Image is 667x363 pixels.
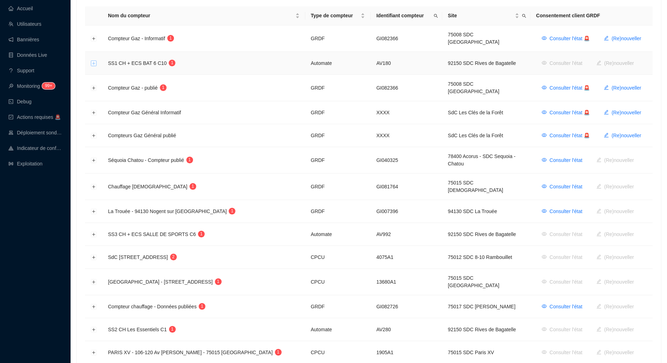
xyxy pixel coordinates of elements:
[91,209,97,214] button: Développer la ligne
[448,208,497,214] span: 94130 SDC La Trouée
[591,229,639,240] button: (Re)nouveller
[448,60,516,66] span: 92150 SDC Rives de Bagatelle
[591,155,639,166] button: (Re)nouveller
[542,304,547,309] span: eye
[108,304,197,309] span: Compteur chauffage - Données publiées
[448,304,515,309] span: 75017 SDC [PERSON_NAME]
[108,110,181,115] span: Compteur Gaz Général Informatif
[305,25,371,52] td: GRDF
[91,232,97,237] button: Développer la ligne
[91,133,97,139] button: Développer la ligne
[536,58,588,69] button: Consulter l'état
[371,52,442,75] td: AV180
[91,184,97,190] button: Développer la ligne
[8,83,53,89] a: monitorMonitoring99+
[17,114,61,120] span: Actions requises 🚨
[542,36,547,41] span: eye
[171,60,174,65] span: 1
[275,349,282,356] sup: 1
[8,37,39,42] a: notificationBannières
[448,110,503,115] span: SdC Les Clés de la Forêt
[591,276,639,288] button: (Re)nouveller
[536,229,588,240] button: Consulter l'état
[91,255,97,260] button: Développer la ligne
[215,278,222,285] sup: 1
[549,208,582,215] span: Consulter l'état
[277,350,280,355] span: 1
[536,82,595,93] button: Consulter l'état 🚨
[8,68,34,73] a: questionSupport
[549,132,590,139] span: Consulter l'état 🚨
[8,6,33,11] a: homeAccueil
[371,25,442,52] td: GI082366
[8,115,13,120] span: check-square
[108,36,165,41] span: Compteur Gaz - Informatif
[305,269,371,295] td: CPCU
[108,254,168,260] span: SdC [STREET_ADDRESS]
[542,208,547,213] span: eye
[549,157,582,164] span: Consulter l'état
[448,133,503,138] span: SdC Les Clés de la Forêt
[591,347,639,358] button: (Re)nouveller
[542,133,547,138] span: eye
[536,107,595,118] button: Consulter l'état 🚨
[108,12,294,19] span: Nom du compteur
[549,84,590,92] span: Consulter l'état 🚨
[536,347,588,358] button: Consulter l'état
[169,36,172,41] span: 1
[200,231,203,236] span: 1
[604,36,609,41] span: edit
[371,223,442,246] td: AV992
[536,206,588,217] button: Consulter l'état
[371,174,442,200] td: GI081764
[612,132,641,139] span: (Re)nouveller
[91,327,97,333] button: Développer la ligne
[192,184,194,189] span: 1
[598,82,647,93] button: (Re)nouveller
[448,12,513,19] span: Site
[448,180,503,193] span: 75015 SDC [DEMOGRAPHIC_DATA]
[108,157,184,163] span: Séquoia Chatou - Compteur publié
[612,35,641,42] span: (Re)nouveller
[612,84,641,92] span: (Re)nouveller
[305,295,371,318] td: GRDF
[371,75,442,101] td: GI082366
[305,223,371,246] td: Automate
[91,304,97,310] button: Développer la ligne
[8,161,42,167] a: slidersExploitation
[522,14,526,18] span: search
[598,107,647,118] button: (Re)nouveller
[549,35,590,42] span: Consulter l'état 🚨
[612,109,641,116] span: (Re)nouveller
[102,6,305,25] th: Nom du compteur
[167,35,174,42] sup: 1
[536,324,588,335] button: Consulter l'état
[434,14,438,18] span: search
[201,304,203,309] span: 1
[91,279,97,285] button: Développer la ligne
[598,130,647,141] button: (Re)nouveller
[591,58,639,69] button: (Re)nouveller
[442,6,530,25] th: Site
[108,350,273,355] span: PARIS XV - 106-120 Av [PERSON_NAME] - 75015 [GEOGRAPHIC_DATA]
[376,12,431,19] span: Identifiant compteur
[549,109,590,116] span: Consulter l'état 🚨
[305,52,371,75] td: Automate
[542,157,547,162] span: eye
[172,254,175,259] span: 2
[8,145,62,151] a: heat-mapIndicateur de confort
[305,200,371,223] td: GRDF
[305,318,371,341] td: Automate
[591,324,639,335] button: (Re)nouveller
[91,158,97,163] button: Développer la ligne
[604,85,609,90] span: edit
[591,301,639,312] button: (Re)nouveller
[530,6,653,25] th: Consentement client GRDF
[170,254,177,260] sup: 2
[448,231,516,237] span: 92150 SDC Rives de Bagatelle
[108,279,213,285] span: [GEOGRAPHIC_DATA] - [STREET_ADDRESS]
[536,252,588,263] button: Consulter l'état
[91,110,97,116] button: Développer la ligne
[432,11,439,21] span: search
[8,99,31,104] a: codeDebug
